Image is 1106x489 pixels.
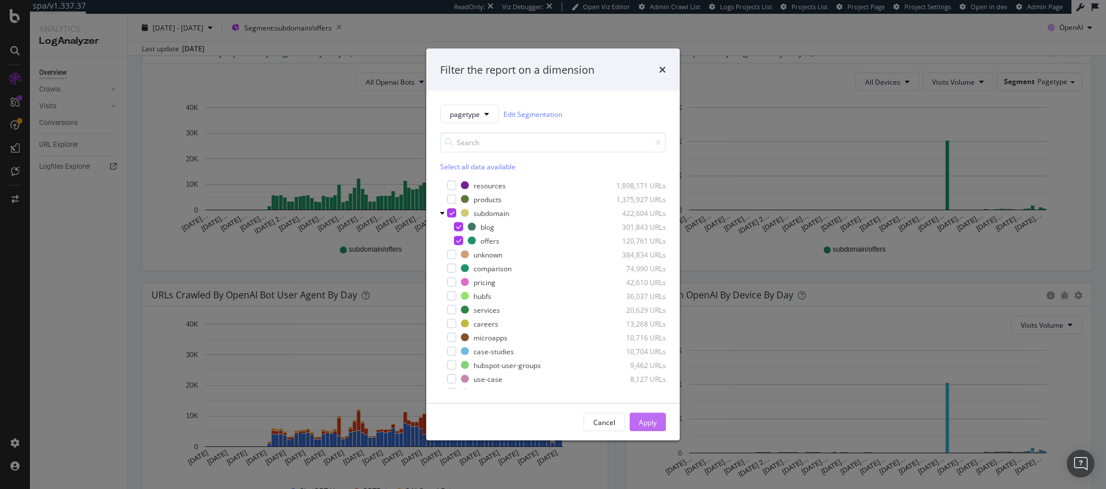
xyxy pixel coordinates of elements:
div: 422,604 URLs [609,208,666,218]
div: 1,375,927 URLs [609,194,666,204]
div: 1,898,171 URLs [609,180,666,190]
div: Select all data available [440,162,666,172]
div: 301,843 URLs [609,222,666,232]
div: 13,268 URLs [609,319,666,328]
button: pagetype [440,105,499,123]
div: Open Intercom Messenger [1067,450,1094,477]
div: Apply [639,417,657,427]
div: pricing [474,277,495,287]
div: times [659,62,666,77]
div: 20,629 URLs [609,305,666,314]
div: hubfs [474,291,491,301]
input: Search [440,132,666,153]
div: 7,445 URLs [609,388,666,397]
div: products [474,194,502,204]
a: Edit Segmentation [503,108,562,120]
div: 384,834 URLs [609,249,666,259]
div: use-case [474,374,502,384]
div: 42,610 URLs [609,277,666,287]
div: case-studies [474,346,514,356]
button: Cancel [584,413,625,431]
span: pagetype [450,109,480,119]
div: 120,761 URLs [609,236,666,245]
div: 74,990 URLs [609,263,666,273]
button: Apply [630,413,666,431]
div: 10,704 URLs [609,346,666,356]
div: 9,462 URLs [609,360,666,370]
div: offers [480,236,499,245]
div: business-templates [474,388,536,397]
div: Filter the report on a dimension [440,62,594,77]
div: subdomain [474,208,509,218]
div: 10,716 URLs [609,332,666,342]
div: services [474,305,500,314]
div: hubspot-user-groups [474,360,541,370]
div: 36,037 URLs [609,291,666,301]
div: careers [474,319,498,328]
div: modal [426,48,680,441]
div: Cancel [593,417,615,427]
div: unknown [474,249,502,259]
div: resources [474,180,506,190]
div: microapps [474,332,507,342]
div: comparison [474,263,512,273]
div: 8,127 URLs [609,374,666,384]
div: blog [480,222,494,232]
